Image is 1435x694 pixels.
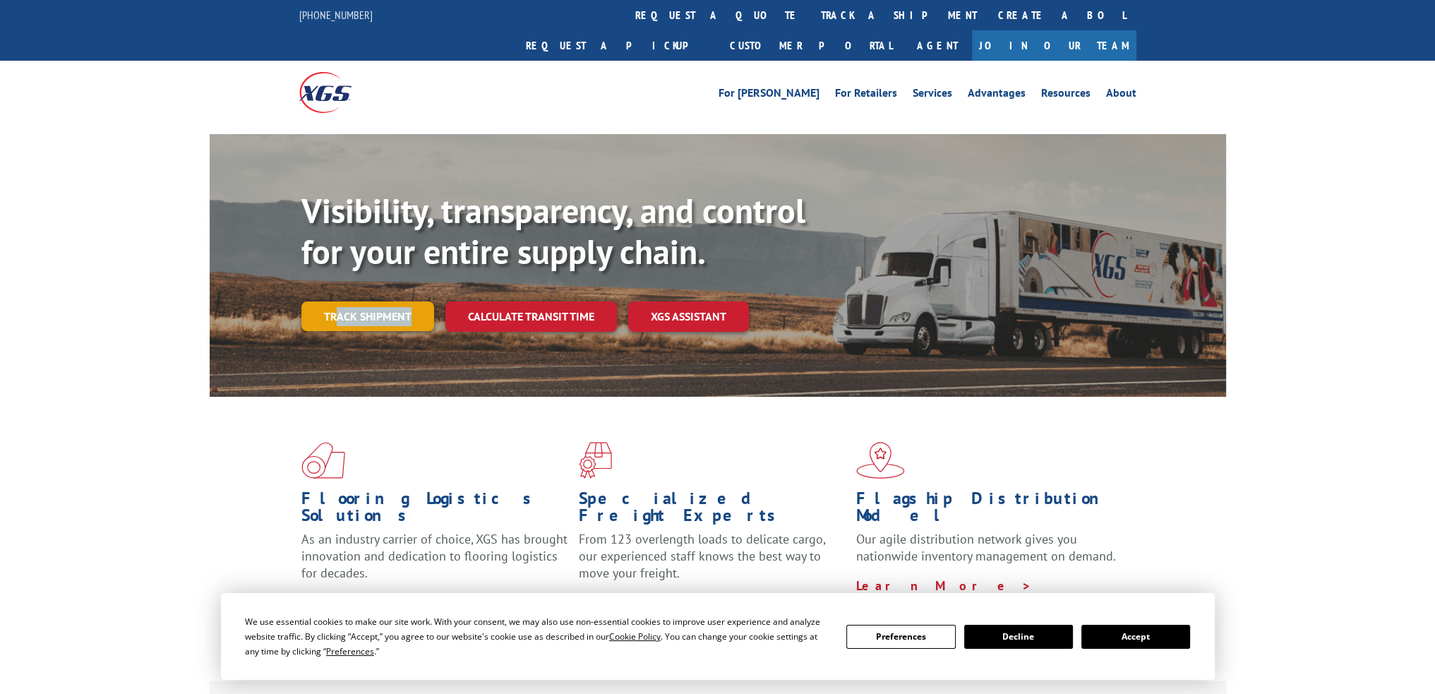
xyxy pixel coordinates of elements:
b: Visibility, transparency, and control for your entire supply chain. [301,189,805,273]
button: Accept [1081,625,1190,649]
a: For Retailers [835,88,897,103]
a: [PHONE_NUMBER] [299,8,373,22]
img: xgs-icon-flagship-distribution-model-red [856,442,905,479]
img: xgs-icon-total-supply-chain-intelligence-red [301,442,345,479]
a: Calculate transit time [445,301,617,332]
a: XGS ASSISTANT [628,301,749,332]
a: Customer Portal [719,30,903,61]
a: Services [913,88,952,103]
div: We use essential cookies to make our site work. With your consent, we may also use non-essential ... [245,614,829,659]
a: Advantages [968,88,1026,103]
a: Join Our Team [972,30,1136,61]
img: xgs-icon-focused-on-flooring-red [579,442,612,479]
button: Preferences [846,625,955,649]
a: Request a pickup [515,30,719,61]
span: As an industry carrier of choice, XGS has brought innovation and dedication to flooring logistics... [301,531,568,581]
a: Agent [903,30,972,61]
span: Cookie Policy [609,630,661,642]
button: Decline [964,625,1073,649]
h1: Flooring Logistics Solutions [301,490,568,531]
a: Track shipment [301,301,434,331]
a: About [1106,88,1136,103]
p: From 123 overlength loads to delicate cargo, our experienced staff knows the best way to move you... [579,531,846,594]
a: Learn More > [856,578,1032,594]
a: Resources [1041,88,1091,103]
span: Our agile distribution network gives you nationwide inventory management on demand. [856,531,1116,564]
a: For [PERSON_NAME] [719,88,819,103]
h1: Specialized Freight Experts [579,490,846,531]
div: Cookie Consent Prompt [221,593,1215,680]
h1: Flagship Distribution Model [856,490,1123,531]
span: Preferences [326,645,374,657]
